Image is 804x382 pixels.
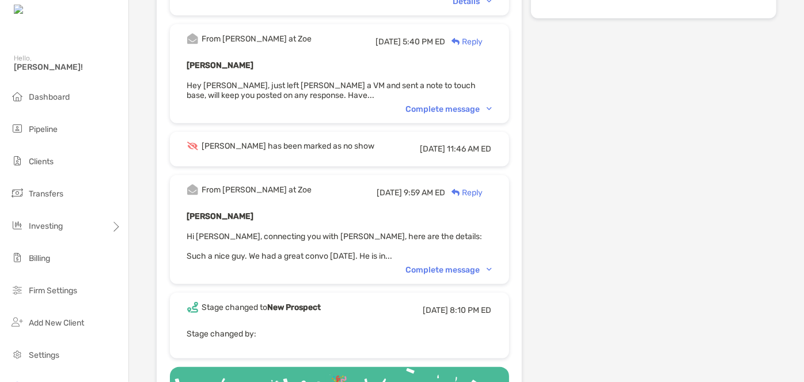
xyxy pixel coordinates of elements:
[29,350,59,360] span: Settings
[187,211,254,221] b: [PERSON_NAME]
[187,327,492,341] p: Stage changed by:
[406,265,492,275] div: Complete message
[10,154,24,168] img: clients icon
[187,81,476,100] span: Hey [PERSON_NAME], just left [PERSON_NAME] a VM and sent a note to touch base, will keep you post...
[29,254,50,263] span: Billing
[406,104,492,114] div: Complete message
[446,36,483,48] div: Reply
[10,186,24,200] img: transfers icon
[29,189,63,199] span: Transfers
[10,315,24,329] img: add_new_client icon
[487,268,492,271] img: Chevron icon
[29,318,84,328] span: Add New Client
[10,218,24,232] img: investing icon
[10,283,24,297] img: firm-settings icon
[187,60,254,70] b: [PERSON_NAME]
[10,89,24,103] img: dashboard icon
[202,185,312,195] div: From [PERSON_NAME] at Zoe
[447,144,492,154] span: 11:46 AM ED
[377,188,403,198] span: [DATE]
[187,302,198,313] img: Event icon
[202,302,321,312] div: Stage changed to
[29,286,77,296] span: Firm Settings
[423,305,449,315] span: [DATE]
[29,124,58,134] span: Pipeline
[29,92,70,102] span: Dashboard
[187,184,198,195] img: Event icon
[376,37,401,47] span: [DATE]
[202,141,375,151] div: [PERSON_NAME] has been marked as no show
[202,34,312,44] div: From [PERSON_NAME] at Zoe
[403,37,446,47] span: 5:40 PM ED
[450,305,492,315] span: 8:10 PM ED
[10,122,24,135] img: pipeline icon
[487,107,492,111] img: Chevron icon
[452,38,460,46] img: Reply icon
[187,142,198,150] img: Event icon
[452,189,460,196] img: Reply icon
[187,232,483,261] span: Hi [PERSON_NAME], connecting you with [PERSON_NAME], here are the details: Such a nice guy. We ha...
[10,251,24,264] img: billing icon
[268,302,321,312] b: New Prospect
[420,144,446,154] span: [DATE]
[14,62,122,72] span: [PERSON_NAME]!
[10,347,24,361] img: settings icon
[404,188,446,198] span: 9:59 AM ED
[187,33,198,44] img: Event icon
[29,157,54,167] span: Clients
[14,5,63,16] img: Zoe Logo
[446,187,483,199] div: Reply
[29,221,63,231] span: Investing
